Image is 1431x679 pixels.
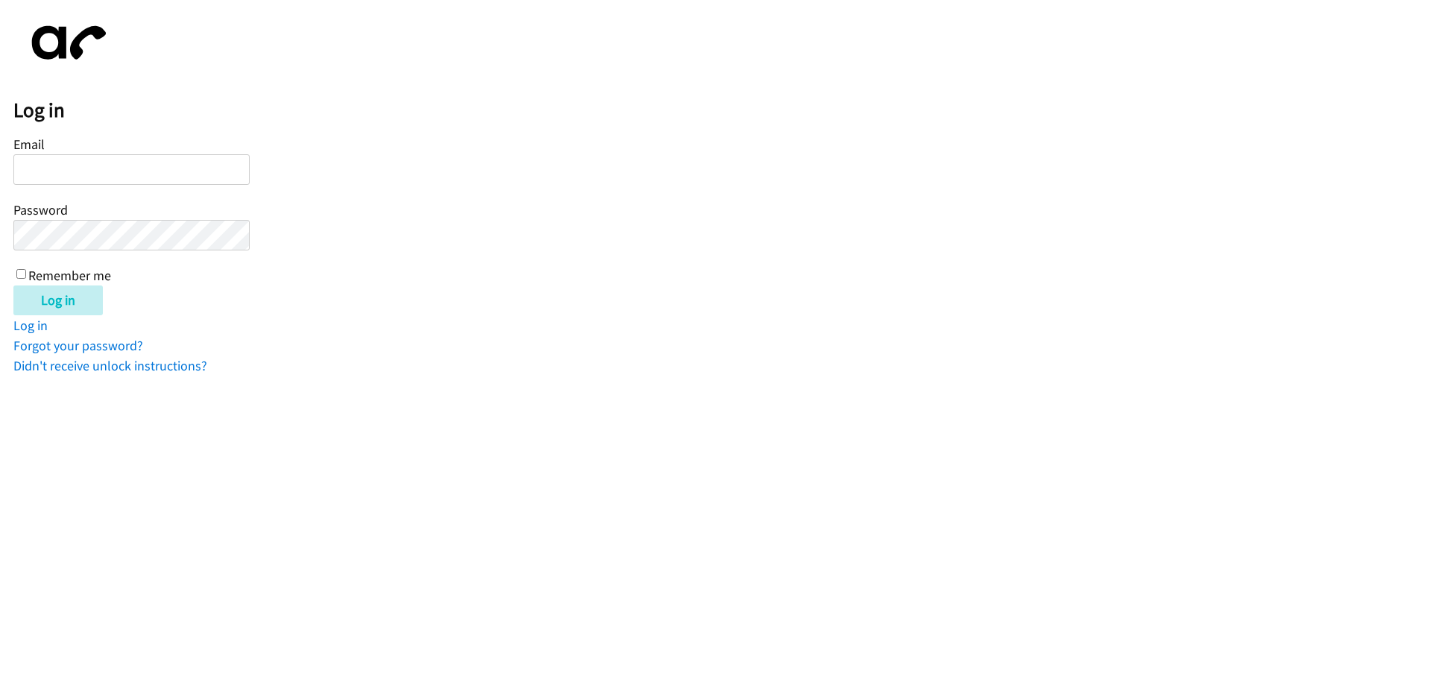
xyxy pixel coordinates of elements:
[13,337,143,354] a: Forgot your password?
[28,267,111,284] label: Remember me
[13,357,207,374] a: Didn't receive unlock instructions?
[13,136,45,153] label: Email
[13,317,48,334] a: Log in
[13,13,118,72] img: aphone-8a226864a2ddd6a5e75d1ebefc011f4aa8f32683c2d82f3fb0802fe031f96514.svg
[13,98,1431,123] h2: Log in
[13,285,103,315] input: Log in
[13,201,68,218] label: Password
